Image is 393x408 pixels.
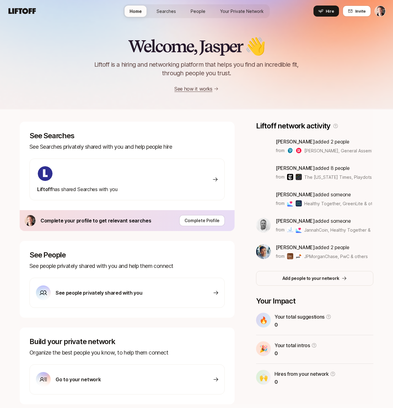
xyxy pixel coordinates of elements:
p: from [276,253,285,260]
span: JannahCoin, Healthy Together & others [304,227,385,233]
p: 0 [274,321,331,329]
p: from [276,226,285,233]
span: [PERSON_NAME] [276,244,315,250]
p: Complete Profile [185,217,220,224]
p: Hires from your network [274,370,329,378]
p: 0 [274,349,317,357]
p: 0 [274,378,336,386]
img: JannahCoin [287,227,293,233]
p: added someone [276,217,372,225]
img: Jasper Story [375,6,385,16]
span: Liftoff [37,186,52,192]
button: Hire [313,6,339,17]
p: added someone [276,190,372,198]
button: Invite [343,6,371,17]
p: added 2 people [276,138,372,146]
span: Invite [355,8,366,14]
p: Liftoff network activity [256,122,330,130]
button: Jasper Story [375,6,386,17]
p: See people privately shared with you [56,289,142,297]
span: [PERSON_NAME] [276,165,315,171]
p: Organize the best people you know, to help them connect [29,348,225,357]
img: 8cb3e434_9646_4a7a_9a3b_672daafcbcea.jpg [25,215,36,226]
img: General Assembly Melbourne [296,147,302,154]
img: JPMorganChase [287,253,293,259]
img: Pearson [287,147,293,154]
p: Your Impact [256,297,373,305]
img: ACg8ocKEKRaDdLI4UrBIVgU4GlSDRsaw4FFi6nyNfamyhzdGAwDX=s160-c [256,244,271,259]
button: Complete Profile [179,215,225,226]
span: Home [130,8,142,14]
div: 🎉 [256,341,271,356]
span: Searches [157,8,176,14]
img: 9249c225_a082_46be_8bf6_cf72d472fc9e.jpg [256,218,271,233]
p: from [276,173,285,181]
span: [PERSON_NAME] [276,218,315,224]
img: Healthy Together [287,200,293,206]
span: People [191,8,205,14]
span: Healthy Together, GreenLite & others [304,201,381,206]
span: JPMorganChase, PwC & others [304,253,368,260]
p: from [276,200,285,207]
img: ACg8ocKIuO9-sklR2KvA8ZVJz4iZ_g9wtBiQREC3t8A94l4CTg=s160-c [38,166,53,181]
p: added 2 people [276,243,368,251]
p: Complete your profile to get relevant searches [41,217,151,225]
div: 🔥 [256,313,271,328]
img: GreenLite [296,200,302,206]
p: Go to your network [56,375,101,383]
p: Liftoff is a hiring and networking platform that helps you find an incredible fit, through people... [87,60,306,77]
p: from [276,147,285,154]
p: See Searches [29,131,225,140]
h2: Welcome, Jasper 👋 [128,37,265,55]
img: Healthy Together [296,227,302,233]
p: Add people to your network [282,275,339,282]
a: Your Private Network [215,6,269,17]
span: [PERSON_NAME] [276,139,315,145]
span: Your Private Network [220,8,264,14]
a: Home [125,6,147,17]
p: Your total intros [274,341,310,349]
img: PwC [296,253,302,259]
p: Build your private network [29,337,225,346]
p: Your total suggestions [274,313,325,321]
span: has shared Searches with you [37,186,118,192]
div: 🙌 [256,370,271,385]
span: [PERSON_NAME] [276,191,315,198]
img: Playdots [296,174,302,180]
span: Hire [326,8,334,14]
img: The New York Times [287,174,293,180]
p: See People [29,251,225,259]
a: Searches [152,6,181,17]
a: People [186,6,210,17]
button: Add people to your network [256,271,373,286]
p: added 8 people [276,164,372,172]
a: See how it works [174,86,212,92]
p: See Searches privately shared with you and help people hire [29,143,225,151]
span: The [US_STATE] Times, Playdots & others [304,175,390,180]
p: See people privately shared with you and help them connect [29,262,225,270]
